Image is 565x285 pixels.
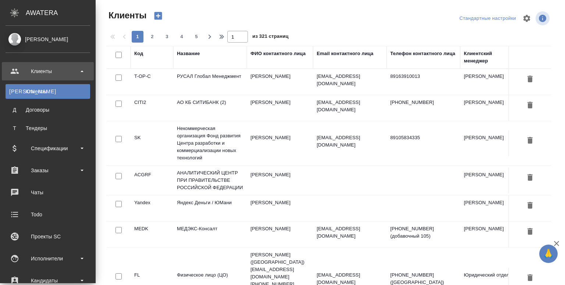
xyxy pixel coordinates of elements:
button: 4 [176,31,188,43]
button: Удалить [524,171,536,185]
span: 4 [176,33,188,40]
button: Удалить [524,134,536,148]
p: [EMAIL_ADDRESS][DOMAIN_NAME] [317,225,383,240]
a: Чаты [2,183,94,202]
button: 5 [191,31,202,43]
div: Клиенты [9,88,86,95]
td: [PERSON_NAME] [247,69,313,95]
td: Яндекс Деньги / ЮМани [173,195,247,221]
td: МЕДЭКС-Консалт [173,221,247,247]
td: [PERSON_NAME] [460,195,519,221]
p: [EMAIL_ADDRESS][DOMAIN_NAME] [317,99,383,113]
td: [PERSON_NAME] [460,69,519,95]
div: Название [177,50,200,57]
p: [PHONE_NUMBER] (добавочный 105) [390,225,456,240]
td: [PERSON_NAME] [247,167,313,193]
td: [PERSON_NAME] [460,130,519,156]
span: Настроить таблицу [518,10,536,27]
button: Удалить [524,271,536,285]
td: [PERSON_NAME] [460,167,519,193]
td: [PERSON_NAME] [247,195,313,221]
div: Код [134,50,143,57]
button: Удалить [524,73,536,86]
a: ДДоговоры [6,102,90,117]
td: [PERSON_NAME] [460,95,519,121]
span: Клиенты [107,10,146,21]
td: АО КБ СИТИБАНК (2) [173,95,247,121]
div: Спецификации [6,143,90,154]
div: Исполнители [6,253,90,264]
div: Todo [6,209,90,220]
td: [PERSON_NAME] [247,130,313,156]
p: 89163910013 [390,73,456,80]
td: MEDK [131,221,173,247]
td: [PERSON_NAME] [460,221,519,247]
button: 2 [146,31,158,43]
div: Клиенты [6,66,90,77]
div: [PERSON_NAME] [6,35,90,43]
button: 🙏 [539,245,558,263]
div: Клиентский менеджер [464,50,515,65]
td: РУСАЛ Глобал Менеджмент [173,69,247,95]
a: Проекты SC [2,227,94,246]
td: Yandex [131,195,173,221]
td: ACGRF [131,167,173,193]
span: Посмотреть информацию [536,11,551,25]
td: Некоммерческая организация Фонд развития Центра разработки и коммерциализации новых технологий [173,121,247,165]
button: Создать [149,10,167,22]
span: 2 [146,33,158,40]
p: 89105834335 [390,134,456,141]
div: Заказы [6,165,90,176]
p: [EMAIL_ADDRESS][DOMAIN_NAME] [317,134,383,149]
td: CITI2 [131,95,173,121]
a: Todo [2,205,94,224]
div: Email контактного лица [317,50,373,57]
div: Телефон контактного лица [390,50,455,57]
td: SK [131,130,173,156]
span: из 321 страниц [252,32,288,43]
td: [PERSON_NAME] [247,95,313,121]
div: Договоры [9,106,86,113]
a: [PERSON_NAME]Клиенты [6,84,90,99]
a: ТТендеры [6,121,90,136]
div: ФИО контактного лица [250,50,306,57]
button: Удалить [524,99,536,112]
td: АНАЛИТИЧЕСКИЙ ЦЕНТР ПРИ ПРАВИТЕЛЬСТВЕ РОССИЙСКОЙ ФЕДЕРАЦИИ [173,166,247,195]
button: Удалить [524,199,536,213]
div: split button [458,13,518,24]
span: 3 [161,33,173,40]
p: [EMAIL_ADDRESS][DOMAIN_NAME] [317,73,383,87]
button: 3 [161,31,173,43]
td: T-OP-C [131,69,173,95]
div: AWATERA [26,6,96,20]
span: 5 [191,33,202,40]
td: [PERSON_NAME] [247,221,313,247]
div: Чаты [6,187,90,198]
div: Проекты SC [6,231,90,242]
button: Удалить [524,225,536,239]
p: [PHONE_NUMBER] [390,99,456,106]
div: Тендеры [9,125,86,132]
span: 🙏 [542,246,555,261]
